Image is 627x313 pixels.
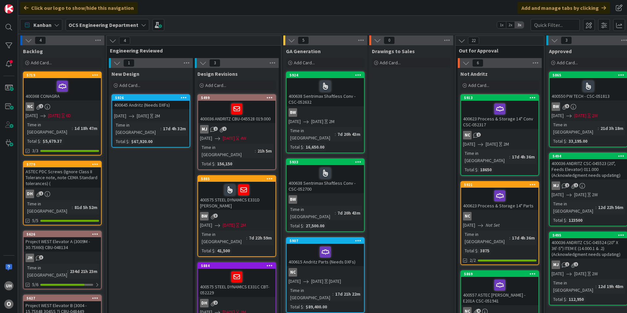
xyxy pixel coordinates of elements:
[201,95,275,100] div: 5499
[553,154,627,158] div: 5494
[213,214,218,218] span: 3
[461,182,538,188] div: 5921
[550,153,627,159] div: 5494
[509,234,510,241] span: :
[567,296,585,303] div: 112,950
[247,234,273,241] div: 7d 22h 59m
[31,60,52,66] span: Add Card...
[200,231,246,245] div: Time in [GEOGRAPHIC_DATA]
[574,262,578,266] span: 1
[574,270,586,277] span: [DATE]
[110,47,273,54] span: Engineering Reviewed
[198,182,275,210] div: 400575 STEEL DYNAMICS E331D [PERSON_NAME]
[24,161,101,167] div: 5779
[27,162,101,167] div: 5779
[552,279,596,294] div: Time in [GEOGRAPHIC_DATA]
[384,36,395,44] span: 0
[468,37,479,45] span: 22
[303,143,304,151] span: :
[27,232,101,237] div: 5626
[24,102,101,111] div: NC
[215,160,234,167] div: 156,150
[26,137,40,145] div: Total $
[130,138,154,145] div: $67,920.00
[459,47,536,54] span: Out for Approval
[48,112,60,119] span: [DATE]
[550,78,627,100] div: 400550 PW TECH - CSC-051813
[287,108,364,117] div: BW
[198,263,275,269] div: 5884
[39,255,43,260] span: 3
[198,95,275,101] div: 5499
[463,131,472,139] div: NC
[119,82,140,88] span: Add Card...
[552,191,564,198] span: [DATE]
[4,300,13,309] div: O
[200,299,209,307] div: DH
[27,73,101,77] div: 5719
[596,283,597,290] span: :
[461,271,538,305] div: 5869400557 ASTEC [PERSON_NAME] - E201A CSC-051941
[517,2,610,14] div: Add and manage tabs by clicking
[32,147,38,154] span: 3/3
[510,153,536,160] div: 17d 4h 36m
[549,48,572,54] span: Approved
[4,281,13,290] div: uh
[197,71,238,77] span: Design Revisions
[223,222,235,229] span: [DATE]
[478,166,493,173] div: 18650
[200,144,255,158] div: Time in [GEOGRAPHIC_DATA]
[287,159,364,165] div: 5933
[198,212,275,220] div: BW
[294,60,315,66] span: Add Card...
[461,277,538,305] div: 400557 ASTEC [PERSON_NAME] - E201A CSC-051941
[550,181,627,190] div: MJ
[289,268,297,277] div: NC
[137,113,149,119] span: [DATE]
[26,112,38,119] span: [DATE]
[287,72,364,106] div: 5924400638 Sentrimax Shaftless Conv - CSC-052632
[114,121,160,136] div: Time in [GEOGRAPHIC_DATA]
[565,262,569,266] span: 1
[461,95,538,129] div: 5913400623 Process & Storage 14" Conv CSC-052317
[41,137,63,145] div: $5,679.37
[303,303,304,310] span: :
[205,82,226,88] span: Add Card...
[464,95,538,100] div: 5913
[200,160,214,167] div: Total $
[334,290,362,298] div: 17d 21h 22m
[287,238,364,266] div: 5907400615 Andritz Parts (Needs DXFs)
[329,278,341,285] div: [DATE]
[24,231,101,237] div: 5626
[599,125,625,132] div: 21d 3h 18m
[597,204,625,211] div: 12d 22h 56m
[289,303,303,310] div: Total $
[161,125,188,132] div: 17d 4h 32m
[329,118,334,125] div: 2M
[552,200,596,215] div: Time in [GEOGRAPHIC_DATA]
[215,247,232,254] div: 41,500
[198,101,275,123] div: 400036 ANDRITZ CBU-045528 019.000
[461,101,538,129] div: 400623 Process & Storage 14" Conv CSC-052317
[24,72,101,100] div: 5719400368 CONAGRA
[20,2,138,14] div: Click our logo to show/hide this navigation
[287,165,364,193] div: 400638 Sentrimax Shaftless Conv - CSC-052700
[198,176,275,182] div: 5885
[201,263,275,268] div: 5884
[311,118,323,125] span: [DATE]
[129,138,130,145] span: :
[592,270,598,277] div: 2W
[287,159,364,193] div: 5933400638 Sentrimax Shaftless Conv - CSC-052700
[289,206,335,220] div: Time in [GEOGRAPHIC_DATA]
[198,125,275,134] div: MJ
[33,21,51,29] span: Kanban
[460,71,488,77] span: Not Andritz
[72,204,73,211] span: :
[597,283,625,290] div: 12d 19h 48m
[123,59,134,67] span: 1
[552,102,560,111] div: BW
[26,200,72,215] div: Time in [GEOGRAPHIC_DATA]
[503,141,509,148] div: 2M
[552,121,598,136] div: Time in [GEOGRAPHIC_DATA]
[550,153,627,179] div: 5494400036 ANDRITZ CSC-045523 (20", Feeds Elevator) 011.000 (Acknowledgment needs updating)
